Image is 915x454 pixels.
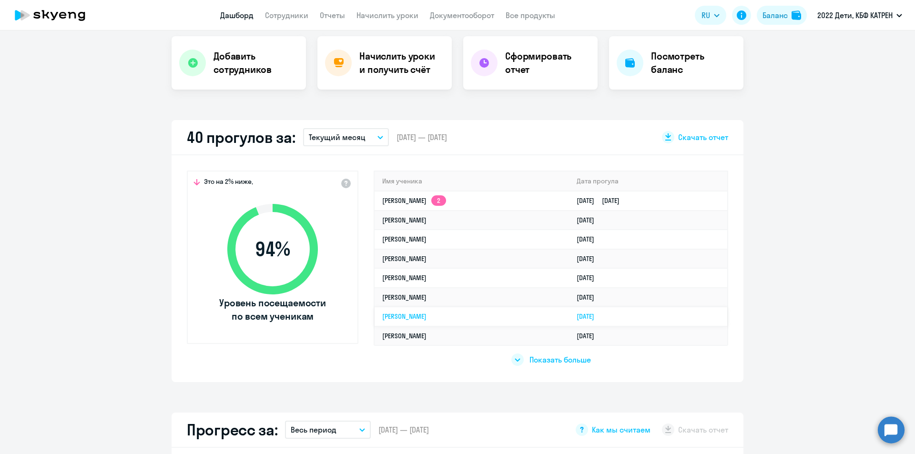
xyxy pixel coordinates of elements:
[792,10,801,20] img: balance
[382,293,427,302] a: [PERSON_NAME]
[382,332,427,340] a: [PERSON_NAME]
[382,312,427,321] a: [PERSON_NAME]
[431,195,446,206] app-skyeng-badge: 2
[382,196,446,205] a: [PERSON_NAME]2
[577,196,627,205] a: [DATE][DATE]
[757,6,807,25] button: Балансbalance
[382,235,427,243] a: [PERSON_NAME]
[577,312,602,321] a: [DATE]
[506,10,555,20] a: Все продукты
[213,50,298,76] h4: Добавить сотрудников
[678,132,728,142] span: Скачать отчет
[378,424,429,435] span: [DATE] — [DATE]
[813,4,907,27] button: 2022 Дети, КБФ КАТРЕН
[320,10,345,20] a: Отчеты
[375,172,569,191] th: Имя ученика
[356,10,418,20] a: Начислить уроки
[187,128,295,147] h2: 40 прогулов за:
[265,10,308,20] a: Сотрудники
[529,354,591,365] span: Показать больше
[505,50,590,76] h4: Сформировать отчет
[218,238,327,261] span: 94 %
[382,216,427,224] a: [PERSON_NAME]
[218,296,327,323] span: Уровень посещаемости по всем ученикам
[817,10,893,21] p: 2022 Дети, КБФ КАТРЕН
[303,128,389,146] button: Текущий месяц
[291,424,336,435] p: Весь период
[309,131,366,143] p: Текущий месяц
[577,332,602,340] a: [DATE]
[187,420,277,439] h2: Прогресс за:
[220,10,254,20] a: Дашборд
[396,132,447,142] span: [DATE] — [DATE]
[577,216,602,224] a: [DATE]
[577,293,602,302] a: [DATE]
[285,421,371,439] button: Весь период
[577,273,602,282] a: [DATE]
[359,50,442,76] h4: Начислить уроки и получить счёт
[695,6,726,25] button: RU
[762,10,788,21] div: Баланс
[701,10,710,21] span: RU
[651,50,736,76] h4: Посмотреть баланс
[592,424,651,435] span: Как мы считаем
[204,177,253,189] span: Это на 2% ниже,
[382,254,427,263] a: [PERSON_NAME]
[569,172,727,191] th: Дата прогула
[577,235,602,243] a: [DATE]
[430,10,494,20] a: Документооборот
[382,273,427,282] a: [PERSON_NAME]
[577,254,602,263] a: [DATE]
